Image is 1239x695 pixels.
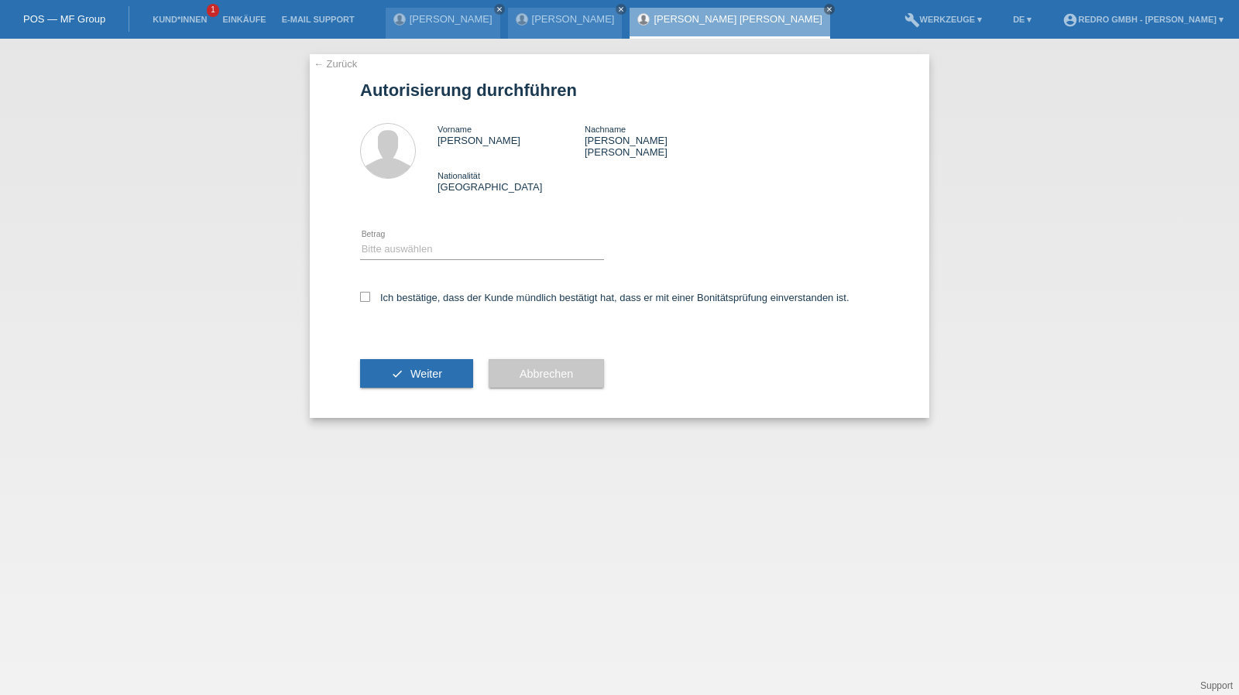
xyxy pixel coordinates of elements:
label: Ich bestätige, dass der Kunde mündlich bestätigt hat, dass er mit einer Bonitätsprüfung einversta... [360,292,849,303]
button: check Weiter [360,359,473,389]
a: POS — MF Group [23,13,105,25]
a: Support [1200,680,1233,691]
span: Nachname [585,125,626,134]
i: check [391,368,403,380]
i: account_circle [1062,12,1078,28]
a: ← Zurück [314,58,357,70]
span: Weiter [410,368,442,380]
h1: Autorisierung durchführen [360,80,879,100]
span: Nationalität [438,171,480,180]
button: Abbrechen [489,359,604,389]
a: close [616,4,626,15]
span: Vorname [438,125,472,134]
div: [PERSON_NAME] [PERSON_NAME] [585,123,732,158]
span: Abbrechen [520,368,573,380]
a: [PERSON_NAME] [410,13,493,25]
i: build [904,12,920,28]
i: close [617,5,625,13]
a: Einkäufe [215,15,273,24]
a: [PERSON_NAME] [532,13,615,25]
a: Kund*innen [145,15,215,24]
a: [PERSON_NAME] [PERSON_NAME] [654,13,822,25]
a: account_circleRedro GmbH - [PERSON_NAME] ▾ [1055,15,1231,24]
a: E-Mail Support [274,15,362,24]
div: [GEOGRAPHIC_DATA] [438,169,585,193]
span: 1 [207,4,219,17]
div: [PERSON_NAME] [438,123,585,146]
a: DE ▾ [1005,15,1039,24]
i: close [825,5,833,13]
a: close [494,4,505,15]
i: close [496,5,503,13]
a: close [824,4,835,15]
a: buildWerkzeuge ▾ [897,15,990,24]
